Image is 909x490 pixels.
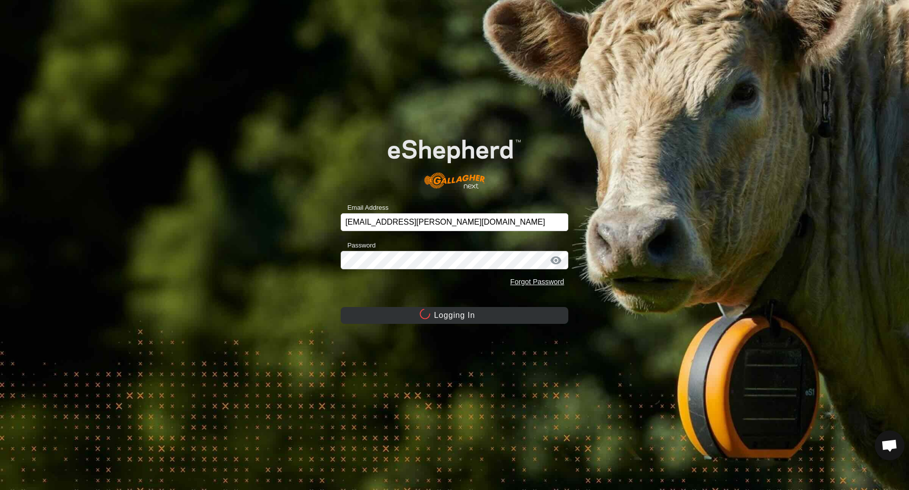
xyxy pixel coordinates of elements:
[341,203,388,213] label: Email Address
[341,241,375,250] label: Password
[510,278,564,286] a: Forgot Password
[875,430,905,460] a: Open chat
[341,307,568,324] button: Logging In
[364,121,545,198] img: E-shepherd Logo
[341,213,568,231] input: Email Address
